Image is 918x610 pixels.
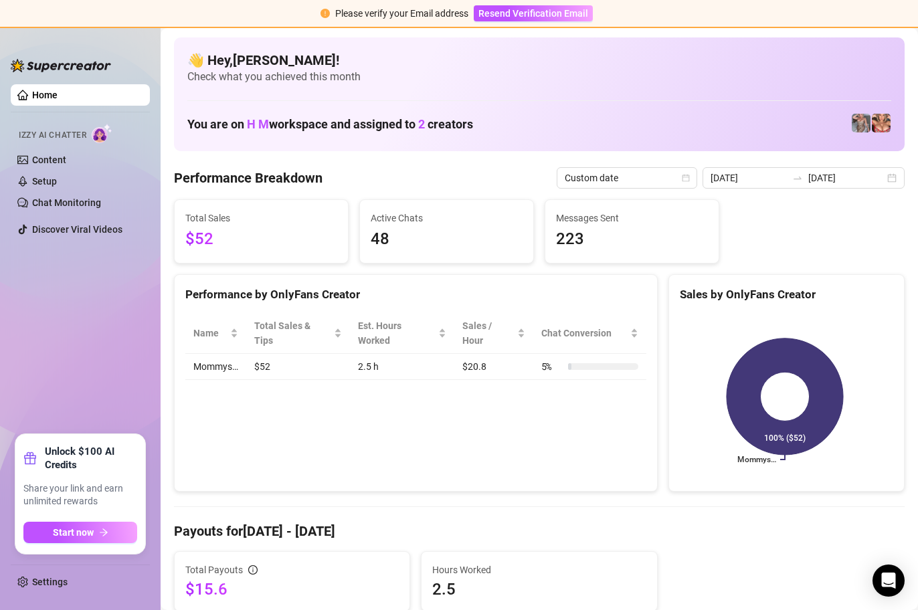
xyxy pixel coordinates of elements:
a: Setup [32,176,57,187]
td: 2.5 h [350,354,454,380]
h4: Payouts for [DATE] - [DATE] [174,522,905,540]
img: AI Chatter [92,124,112,143]
span: 48 [371,227,523,252]
span: Share your link and earn unlimited rewards [23,482,137,508]
th: Total Sales & Tips [246,313,350,354]
span: 223 [556,227,708,252]
td: $20.8 [454,354,533,380]
div: Sales by OnlyFans Creator [680,286,893,304]
span: gift [23,451,37,465]
span: Start now [53,527,94,538]
h1: You are on workspace and assigned to creators [187,117,473,132]
span: $15.6 [185,579,399,600]
a: Content [32,155,66,165]
span: H M [247,117,269,131]
div: Open Intercom Messenger [873,565,905,597]
span: Chat Conversion [541,326,628,340]
h4: Performance Breakdown [174,169,323,187]
button: Resend Verification Email [474,5,593,21]
a: Chat Monitoring [32,197,101,208]
span: Izzy AI Chatter [19,129,86,142]
span: Resend Verification Email [478,8,588,19]
img: pennylondon [872,114,891,132]
span: Name [193,326,227,340]
img: pennylondonvip [852,114,870,132]
span: Total Sales & Tips [254,318,331,348]
span: $52 [185,227,337,252]
span: Total Payouts [185,563,243,577]
span: Custom date [565,168,689,188]
span: calendar [682,174,690,182]
span: Check what you achieved this month [187,70,891,84]
input: End date [808,171,885,185]
button: Start nowarrow-right [23,522,137,543]
span: 2 [418,117,425,131]
text: Mommys… [737,455,776,464]
span: arrow-right [99,528,108,537]
a: Home [32,90,58,100]
span: info-circle [248,565,258,575]
span: swap-right [792,173,803,183]
div: Please verify your Email address [335,6,468,21]
a: Settings [32,577,68,587]
span: 2.5 [432,579,646,600]
span: 5 % [541,359,563,374]
div: Performance by OnlyFans Creator [185,286,646,304]
h4: 👋 Hey, [PERSON_NAME] ! [187,51,891,70]
div: Est. Hours Worked [358,318,436,348]
td: $52 [246,354,350,380]
span: Messages Sent [556,211,708,225]
span: Total Sales [185,211,337,225]
img: logo-BBDzfeDw.svg [11,59,111,72]
th: Name [185,313,246,354]
td: Mommys… [185,354,246,380]
span: exclamation-circle [320,9,330,18]
span: Sales / Hour [462,318,515,348]
span: to [792,173,803,183]
input: Start date [711,171,787,185]
th: Chat Conversion [533,313,646,354]
a: Discover Viral Videos [32,224,122,235]
span: Hours Worked [432,563,646,577]
strong: Unlock $100 AI Credits [45,445,137,472]
span: Active Chats [371,211,523,225]
th: Sales / Hour [454,313,533,354]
